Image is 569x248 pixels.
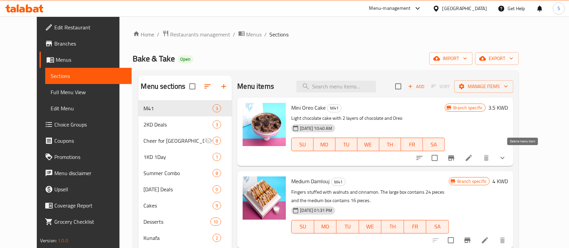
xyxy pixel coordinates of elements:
span: [DATE] 01:31 PM [297,207,335,214]
span: Add [407,83,425,90]
span: Sort sections [199,78,216,94]
span: Desserts [144,218,211,226]
span: WE [360,140,377,149]
span: 0 [213,186,221,193]
a: Sections [45,68,132,84]
button: Add [405,81,427,92]
span: MO [316,140,333,149]
span: Coverage Report [54,201,127,210]
div: Summer Combo8 [138,165,232,181]
li: / [233,30,236,38]
span: FR [404,140,420,149]
span: SU [294,222,311,231]
span: Edit Menu [51,104,127,112]
button: FR [404,220,427,233]
input: search [296,81,376,92]
span: M41 [327,104,341,112]
span: Select to update [428,151,442,165]
button: TU [335,138,357,151]
button: TU [336,220,359,233]
a: Promotions [39,149,132,165]
span: SA [429,222,446,231]
span: 1.0.0 [58,236,68,245]
span: Grocery Checklist [54,218,127,226]
span: import [435,54,467,63]
div: [DATE] Deals0 [138,181,232,197]
span: TH [384,222,401,231]
button: WE [357,138,379,151]
div: Cakes9 [138,197,232,214]
span: Summer Combo [144,169,213,177]
span: MO [317,222,334,231]
span: [DATE] 10:40 AM [297,125,335,132]
button: SU [291,138,314,151]
span: Branches [54,39,127,48]
button: Add section [216,78,232,94]
button: delete [478,150,494,166]
a: Coverage Report [39,197,132,214]
span: Sections [270,30,289,38]
span: 8 [213,170,221,176]
a: Coupons [39,133,132,149]
button: TH [381,220,404,233]
button: show more [494,150,511,166]
span: SA [426,140,442,149]
button: SU [291,220,314,233]
h6: 3.5 KWD [488,103,508,112]
span: 8 [213,138,221,144]
button: export [475,52,519,65]
span: Restaurants management [170,30,231,38]
span: export [481,54,513,63]
div: Today Deals [144,185,213,193]
div: 2KD Deals [144,120,213,129]
span: Branch specific [455,178,489,185]
button: SA [426,220,449,233]
a: Branches [39,35,132,52]
span: Open [178,56,193,62]
img: Medium Damlouj [243,176,286,220]
span: Manage items [460,82,508,91]
svg: Show Choices [498,154,507,162]
span: TH [382,140,399,149]
div: Open [178,55,193,63]
nav: breadcrumb [133,30,519,39]
span: TU [339,222,356,231]
a: Restaurants management [162,30,231,39]
span: Full Menu View [51,88,127,96]
div: M41 [144,104,213,112]
span: Coupons [54,137,127,145]
span: Add item [405,81,427,92]
div: Kunafa2 [138,230,232,246]
li: / [265,30,267,38]
span: Cakes [144,201,213,210]
div: Menu-management [369,4,411,12]
div: [GEOGRAPHIC_DATA] [442,5,487,12]
a: Home [133,30,155,38]
svg: Inactive section [205,137,213,145]
div: Desserts10 [138,214,232,230]
div: Cheer for [GEOGRAPHIC_DATA]8 [138,133,232,149]
div: items [213,201,221,210]
span: Select section first [427,81,454,92]
a: Choice Groups [39,116,132,133]
span: Menus [56,56,127,64]
span: M41 [331,178,345,186]
span: Version: [40,236,57,245]
span: 10 [211,219,221,225]
span: 3 [213,105,221,112]
button: TH [379,138,401,151]
div: items [210,218,221,226]
span: Bake & Take [133,51,175,66]
span: SU [294,140,311,149]
span: Sections [51,72,127,80]
a: Menus [39,52,132,68]
a: Upsell [39,181,132,197]
button: WE [359,220,382,233]
span: Promotions [54,153,127,161]
button: MO [314,220,337,233]
span: Choice Groups [54,120,127,129]
a: Edit menu item [465,154,473,162]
